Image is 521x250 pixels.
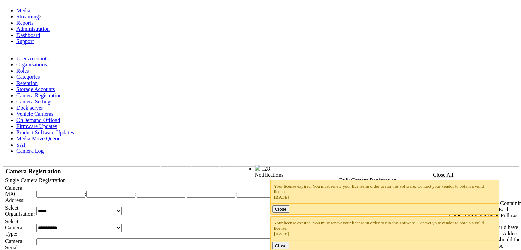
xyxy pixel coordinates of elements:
a: Camera Registration [16,92,62,98]
a: Media [16,8,30,13]
a: Camera Settings [16,99,52,104]
span: Welcome, System Administrator (Administrator) [154,165,241,171]
span: [DATE] [274,195,289,200]
a: Vehicle Cameras [16,111,53,117]
a: Close All [433,172,454,178]
a: Roles [16,68,29,74]
a: Organisations [16,62,47,67]
a: Reports [16,20,34,26]
a: OnDemand Offload [16,117,60,123]
button: Close [272,242,289,249]
div: Notifications [255,172,504,178]
div: Your license expired. You must renew your license in order to run this software. Contact your ven... [274,184,496,200]
span: [DATE] [274,231,289,236]
a: Support [16,38,34,44]
div: Your license expired. You must renew your license in order to run this software. Contact your ven... [274,220,496,237]
span: 128 [262,166,270,172]
span: Camera Registration [5,168,61,175]
a: Streaming [16,14,39,20]
a: Media Move Queue [16,136,60,141]
a: Administration [16,26,50,32]
span: 2 [39,14,42,20]
a: Camera Log [16,148,44,154]
span: Select Camera Type: [5,218,22,237]
span: Select Organisation: [5,205,35,217]
a: Dashboard [16,32,40,38]
span: : [135,191,136,197]
a: Storage Accounts [16,86,55,92]
a: Dock server [16,105,43,111]
a: Firmware Updates [16,123,57,129]
a: SAP [16,142,26,148]
span: Single Camera Registration [5,177,66,183]
a: Retention [16,80,38,86]
a: Categories [16,74,40,80]
button: Close [272,205,289,213]
a: User Accounts [16,55,49,61]
span: : [85,191,86,197]
img: bell25.png [255,165,260,171]
span: Camera MAC Address: [5,185,25,203]
a: Product Software Updates [16,129,74,135]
